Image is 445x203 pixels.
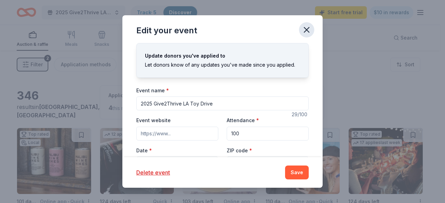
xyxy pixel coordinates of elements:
label: Event name [136,87,169,94]
div: Update donors you've applied to [145,52,300,60]
label: Event website [136,117,171,124]
div: 29 /100 [292,110,309,119]
input: https://www... [136,127,218,141]
button: [DATE] [136,157,218,170]
input: 12345 (U.S. only) [227,157,309,170]
input: 20 [227,127,309,141]
label: Date [136,147,218,154]
label: Attendance [227,117,259,124]
input: Spring Fundraiser [136,96,309,110]
div: Let donors know of any updates you've made since you applied. [145,61,300,69]
button: Save [285,166,309,179]
label: ZIP code [227,147,252,154]
div: Edit your event [136,25,197,36]
button: Delete event [136,168,170,177]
